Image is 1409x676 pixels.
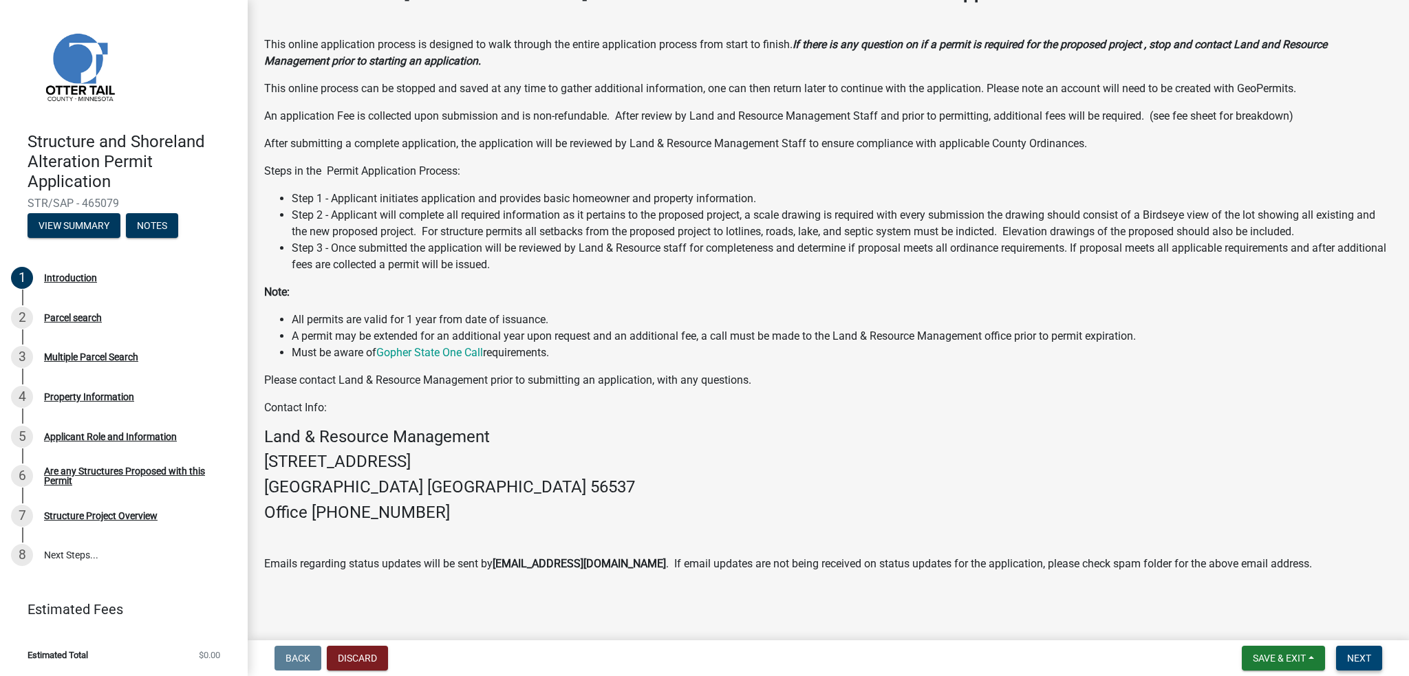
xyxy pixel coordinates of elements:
h4: [STREET_ADDRESS] [264,452,1392,472]
p: Contact Info: [264,400,1392,416]
div: 5 [11,426,33,448]
span: Save & Exit [1253,653,1306,664]
li: Step 3 - Once submitted the application will be reviewed by Land & Resource staff for completenes... [292,240,1392,273]
span: Next [1347,653,1371,664]
div: 4 [11,386,33,408]
div: 8 [11,544,33,566]
div: 3 [11,346,33,368]
h4: [GEOGRAPHIC_DATA] [GEOGRAPHIC_DATA] 56537 [264,477,1392,497]
h4: Land & Resource Management [264,427,1392,447]
li: Step 1 - Applicant initiates application and provides basic homeowner and property information. [292,190,1392,207]
a: Gopher State One Call [376,346,483,359]
p: After submitting a complete application, the application will be reviewed by Land & Resource Mana... [264,135,1392,152]
button: Save & Exit [1242,646,1325,670]
li: A permit may be extended for an additional year upon request and an additional fee, a call must b... [292,328,1392,345]
div: Structure Project Overview [44,511,158,521]
div: 1 [11,267,33,289]
li: Step 2 - Applicant will complete all required information as it pertains to the proposed project,... [292,207,1392,240]
li: Must be aware of requirements. [292,345,1392,361]
div: Parcel search [44,313,102,323]
div: Multiple Parcel Search [44,352,138,362]
p: Please contact Land & Resource Management prior to submitting an application, with any questions. [264,372,1392,389]
a: Estimated Fees [11,596,226,623]
div: 7 [11,505,33,527]
div: Introduction [44,273,97,283]
span: STR/SAP - 465079 [28,197,220,210]
strong: If there is any question on if a permit is required for the proposed project , stop and contact L... [264,38,1327,67]
p: Emails regarding status updates will be sent by . If email updates are not being received on stat... [264,556,1392,572]
button: Notes [126,213,178,238]
p: An application Fee is collected upon submission and is non-refundable. After review by Land and R... [264,108,1392,124]
div: 6 [11,465,33,487]
div: Are any Structures Proposed with this Permit [44,466,226,486]
span: $0.00 [199,651,220,659]
h4: Structure and Shoreland Alteration Permit Application [28,132,237,191]
wm-modal-confirm: Summary [28,221,120,232]
li: All permits are valid for 1 year from date of issuance. [292,312,1392,328]
img: Otter Tail County, Minnesota [28,14,131,118]
p: This online process can be stopped and saved at any time to gather additional information, one ca... [264,80,1392,97]
h4: Office [PHONE_NUMBER] [264,503,1392,523]
span: Estimated Total [28,651,88,659]
strong: Note: [264,285,290,298]
div: Applicant Role and Information [44,432,177,441]
button: Next [1336,646,1382,670]
button: View Summary [28,213,120,238]
button: Discard [327,646,388,670]
div: Property Information [44,392,134,402]
button: Back [275,646,321,670]
wm-modal-confirm: Notes [126,221,178,232]
p: Steps in the Permit Application Process: [264,163,1392,179]
div: 2 [11,307,33,329]
p: This online application process is designed to walk through the entire application process from s... [264,36,1392,69]
strong: [EMAIL_ADDRESS][DOMAIN_NAME] [493,557,666,570]
span: Back [286,653,310,664]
